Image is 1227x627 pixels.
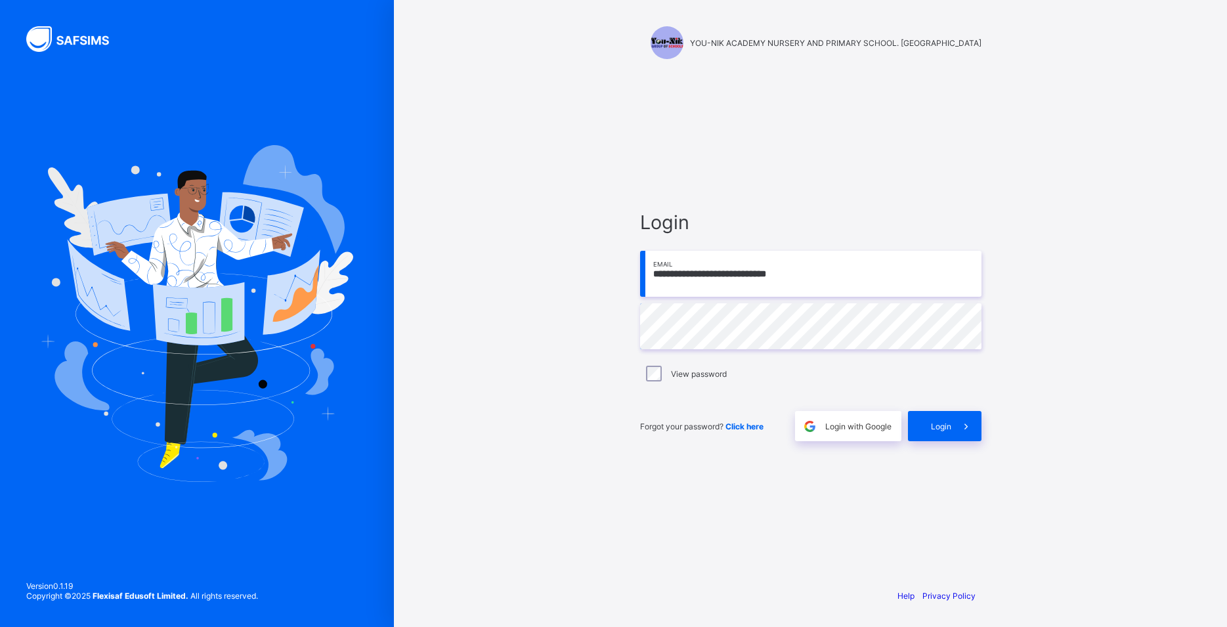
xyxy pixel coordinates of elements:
label: View password [671,369,727,379]
a: Help [897,591,915,601]
a: Click here [725,422,764,431]
img: SAFSIMS Logo [26,26,125,52]
span: Version 0.1.19 [26,581,258,591]
span: Login with Google [825,422,892,431]
span: Forgot your password? [640,422,764,431]
span: Login [931,422,951,431]
span: Copyright © 2025 All rights reserved. [26,591,258,601]
span: Login [640,211,981,234]
img: google.396cfc9801f0270233282035f929180a.svg [802,419,817,434]
strong: Flexisaf Edusoft Limited. [93,591,188,601]
a: Privacy Policy [922,591,976,601]
span: YOU-NIK ACADEMY NURSERY AND PRIMARY SCHOOL. [GEOGRAPHIC_DATA] [690,38,981,48]
img: Hero Image [41,145,353,481]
